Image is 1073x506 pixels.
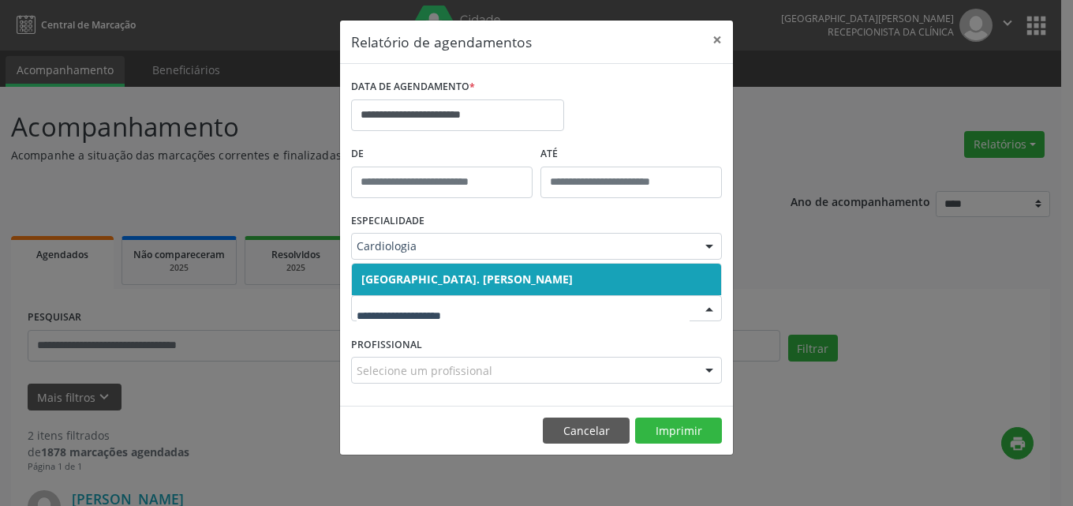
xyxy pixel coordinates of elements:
label: ATÉ [540,142,722,167]
button: Imprimir [635,418,722,444]
span: Cardiologia [357,238,690,254]
span: Selecione um profissional [357,362,492,379]
button: Close [701,21,733,59]
label: De [351,142,533,167]
label: DATA DE AGENDAMENTO [351,75,475,99]
label: PROFISSIONAL [351,332,422,357]
h5: Relatório de agendamentos [351,32,532,52]
button: Cancelar [543,418,630,444]
label: ESPECIALIDADE [351,209,424,234]
span: [GEOGRAPHIC_DATA]. [PERSON_NAME] [361,272,573,287]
